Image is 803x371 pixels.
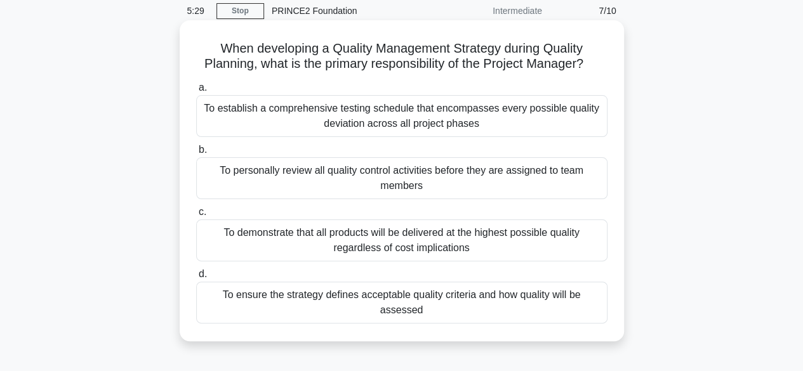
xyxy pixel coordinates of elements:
[199,206,206,217] span: c.
[196,282,607,323] div: To ensure the strategy defines acceptable quality criteria and how quality will be assessed
[199,268,207,279] span: d.
[216,3,264,19] a: Stop
[196,219,607,261] div: To demonstrate that all products will be delivered at the highest possible quality regardless of ...
[199,144,207,155] span: b.
[199,82,207,93] span: a.
[196,95,607,137] div: To establish a comprehensive testing schedule that encompasses every possible quality deviation a...
[195,41,609,72] h5: When developing a Quality Management Strategy during Quality Planning, what is the primary respon...
[196,157,607,199] div: To personally review all quality control activities before they are assigned to team members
